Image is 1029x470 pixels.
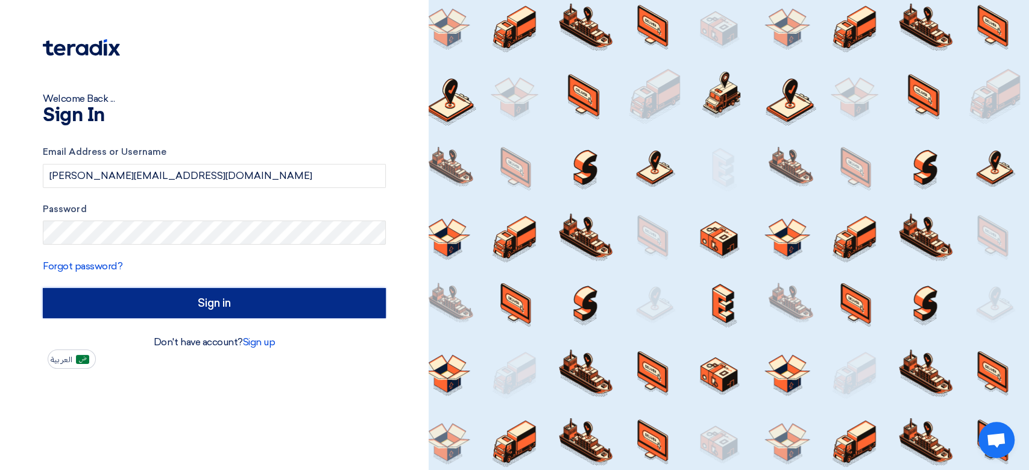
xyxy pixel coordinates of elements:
a: Forgot password? [43,260,122,272]
span: العربية [51,356,72,364]
div: Welcome Back ... [43,92,386,106]
label: Email Address or Username [43,145,386,159]
a: Sign up [243,336,275,348]
input: Enter your business email or username [43,164,386,188]
label: Password [43,202,386,216]
img: ar-AR.png [76,355,89,364]
button: العربية [48,349,96,369]
input: Sign in [43,288,386,318]
h1: Sign In [43,106,386,125]
img: Teradix logo [43,39,120,56]
div: Open chat [978,422,1015,458]
div: Don't have account? [43,335,386,349]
